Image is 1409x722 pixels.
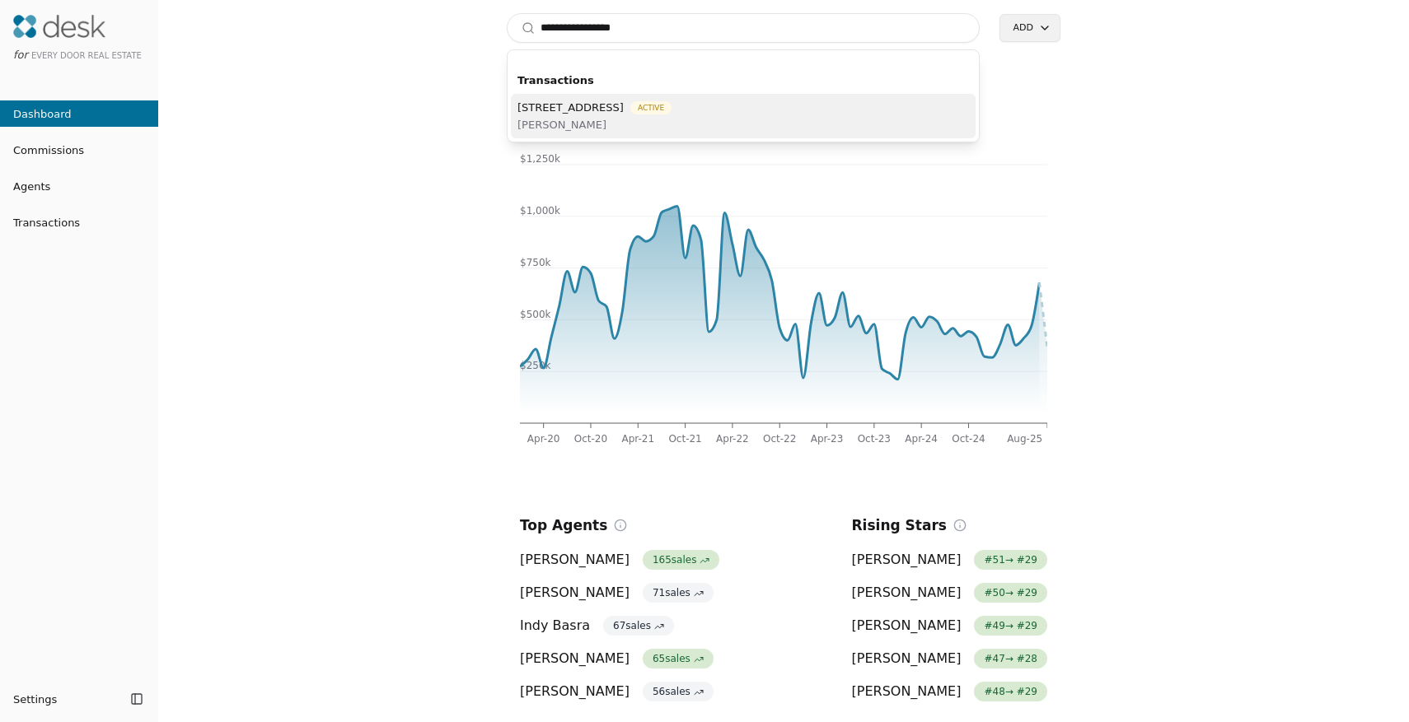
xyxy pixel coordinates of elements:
[763,433,796,445] tspan: Oct-22
[13,49,28,61] span: for
[520,649,630,668] span: [PERSON_NAME]
[905,433,938,445] tspan: Apr-24
[852,583,962,603] span: [PERSON_NAME]
[511,67,976,94] div: Transactions
[520,682,630,701] span: [PERSON_NAME]
[621,433,654,445] tspan: Apr-21
[852,682,962,701] span: [PERSON_NAME]
[13,691,57,708] span: Settings
[603,616,674,636] span: 67 sales
[520,309,551,320] tspan: $500k
[858,433,891,445] tspan: Oct-23
[643,583,714,603] span: 71 sales
[520,616,590,636] span: Indy Basra
[852,514,947,537] h2: Rising Stars
[517,116,672,133] span: [PERSON_NAME]
[630,101,672,114] span: Active
[643,682,714,701] span: 56 sales
[520,360,551,371] tspan: $250k
[520,514,607,537] h2: Top Agents
[668,433,701,445] tspan: Oct-21
[852,550,962,570] span: [PERSON_NAME]
[974,649,1047,668] span: # 47 → # 28
[520,257,551,268] tspan: $750k
[1007,433,1042,445] tspan: Aug-25
[574,433,607,445] tspan: Oct-20
[517,99,624,116] span: [STREET_ADDRESS]
[527,433,560,445] tspan: Apr-20
[811,433,844,445] tspan: Apr-23
[31,51,142,60] span: Every Door Real Estate
[520,550,630,570] span: [PERSON_NAME]
[520,583,630,603] span: [PERSON_NAME]
[508,63,979,142] div: Suggestions
[716,433,749,445] tspan: Apr-22
[852,616,962,636] span: [PERSON_NAME]
[643,649,714,668] span: 65 sales
[974,550,1047,570] span: # 51 → # 29
[852,649,962,668] span: [PERSON_NAME]
[974,616,1047,636] span: # 49 → # 29
[952,433,985,445] tspan: Oct-24
[520,153,560,165] tspan: $1,250k
[974,583,1047,603] span: # 50 → # 29
[13,15,105,38] img: Desk
[974,682,1047,701] span: # 48 → # 29
[7,686,125,712] button: Settings
[520,205,560,217] tspan: $1,000k
[643,550,719,570] span: 165 sales
[999,14,1060,42] button: Add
